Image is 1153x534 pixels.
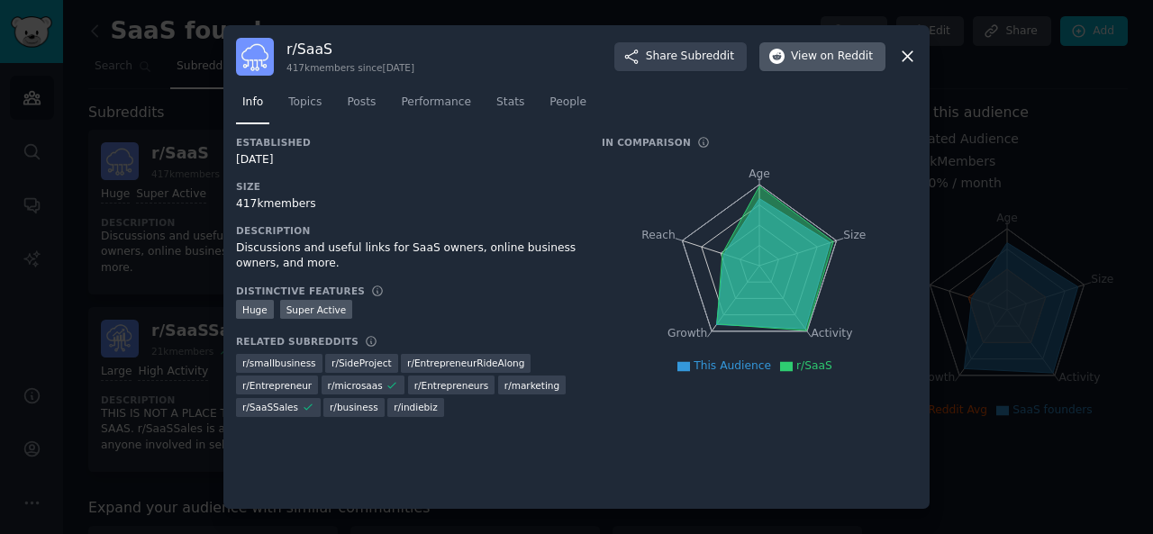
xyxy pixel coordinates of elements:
[543,88,593,125] a: People
[549,95,586,111] span: People
[340,88,382,125] a: Posts
[288,95,322,111] span: Topics
[641,228,676,240] tspan: Reach
[328,379,383,392] span: r/ microsaas
[236,300,274,319] div: Huge
[236,136,576,149] h3: Established
[236,38,274,76] img: SaaS
[330,401,378,413] span: r/ business
[796,359,832,372] span: r/SaaS
[236,152,576,168] div: [DATE]
[286,61,414,74] div: 417k members since [DATE]
[395,88,477,125] a: Performance
[843,228,866,240] tspan: Size
[602,136,691,149] h3: In Comparison
[282,88,328,125] a: Topics
[242,357,316,369] span: r/ smallbusiness
[407,357,524,369] span: r/ EntrepreneurRideAlong
[614,42,747,71] button: ShareSubreddit
[749,167,770,180] tspan: Age
[394,401,438,413] span: r/ indiebiz
[286,40,414,59] h3: r/ SaaS
[496,95,524,111] span: Stats
[236,335,359,348] h3: Related Subreddits
[759,42,885,71] button: Viewon Reddit
[236,88,269,125] a: Info
[236,240,576,272] div: Discussions and useful links for SaaS owners, online business owners, and more.
[401,95,471,111] span: Performance
[504,379,559,392] span: r/ marketing
[347,95,376,111] span: Posts
[694,359,771,372] span: This Audience
[414,379,489,392] span: r/ Entrepreneurs
[236,285,365,297] h3: Distinctive Features
[646,49,734,65] span: Share
[490,88,531,125] a: Stats
[242,95,263,111] span: Info
[242,379,312,392] span: r/ Entrepreneur
[681,49,734,65] span: Subreddit
[812,327,853,339] tspan: Activity
[791,49,873,65] span: View
[242,401,298,413] span: r/ SaaSSales
[667,327,707,339] tspan: Growth
[331,357,392,369] span: r/ SideProject
[236,224,576,237] h3: Description
[821,49,873,65] span: on Reddit
[236,196,576,213] div: 417k members
[280,300,353,319] div: Super Active
[236,180,576,193] h3: Size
